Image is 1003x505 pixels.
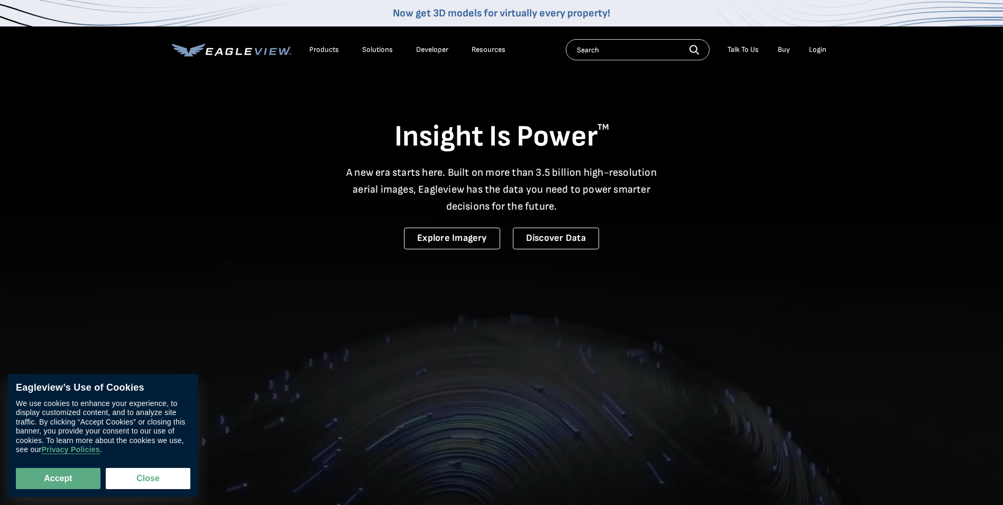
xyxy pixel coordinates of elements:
a: Buy [778,45,790,55]
div: Resources [472,45,505,55]
h1: Insight Is Power [172,119,832,156]
a: Now get 3D models for virtually every property! [393,7,610,20]
div: Solutions [362,45,393,55]
div: Talk To Us [728,45,759,55]
sup: TM [597,122,609,132]
div: Eagleview’s Use of Cookies [16,382,190,394]
button: Accept [16,468,100,489]
a: Privacy Policies [41,446,99,455]
div: We use cookies to enhance your experience, to display customized content, and to analyze site tra... [16,399,190,455]
a: Developer [416,45,448,55]
a: Discover Data [513,228,599,249]
p: A new era starts here. Built on more than 3.5 billion high-resolution aerial images, Eagleview ha... [340,164,664,215]
input: Search [566,39,710,60]
button: Close [106,468,190,489]
a: Explore Imagery [404,228,500,249]
div: Login [809,45,826,55]
div: Products [309,45,339,55]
